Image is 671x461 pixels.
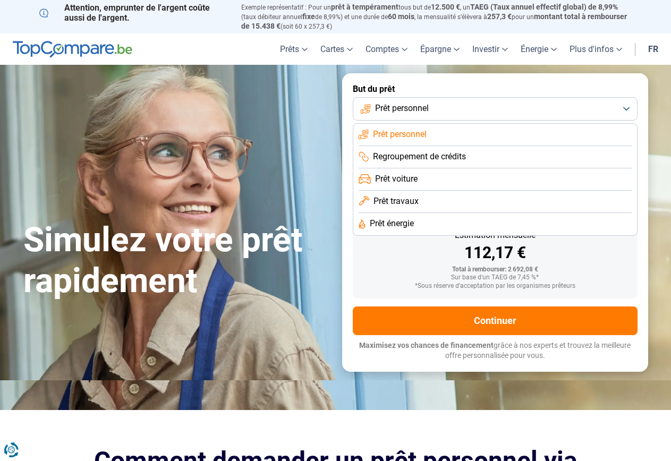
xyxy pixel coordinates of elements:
h1: Simulez votre prêt rapidement [23,220,329,302]
p: grâce à nos experts et trouvez la meilleure offre personnalisée pour vous. [353,340,638,361]
span: Prêt travaux [373,195,419,207]
span: Prêt énergie [370,218,414,229]
a: Investir [466,33,514,65]
a: fr [642,33,665,65]
span: 60 mois [388,12,414,21]
button: Continuer [353,306,638,335]
span: fixe [302,12,315,21]
div: Sur base d'un TAEG de 7,45 %* [361,274,629,281]
div: 112,17 € [361,245,629,261]
span: Prêt voiture [375,173,418,185]
p: Attention, emprunter de l'argent coûte aussi de l'argent. [39,3,228,23]
div: Total à rembourser: 2 692,08 € [361,266,629,274]
span: 12.500 € [431,3,460,11]
a: Prêts [274,33,314,65]
a: Cartes [314,33,359,65]
button: Prêt personnel [353,97,638,121]
span: Maximisez vos chances de financement [359,341,494,349]
a: Plus d'infos [563,33,628,65]
span: 257,3 € [487,12,512,21]
span: prêt à tempérament [331,3,398,11]
div: Estimation mensuelle [361,231,629,240]
img: TopCompare [13,41,132,58]
a: Énergie [514,33,563,65]
span: Prêt personnel [375,103,429,114]
span: montant total à rembourser de 15.438 € [241,12,627,30]
label: But du prêt [353,84,638,94]
p: Exemple représentatif : Pour un tous but de , un (taux débiteur annuel de 8,99%) et une durée de ... [241,3,632,31]
div: *Sous réserve d'acceptation par les organismes prêteurs [361,283,629,290]
a: Comptes [359,33,414,65]
span: TAEG (Taux annuel effectif global) de 8,99% [470,3,618,11]
span: Regroupement de crédits [373,151,466,163]
span: Prêt personnel [373,129,427,140]
a: Épargne [414,33,466,65]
